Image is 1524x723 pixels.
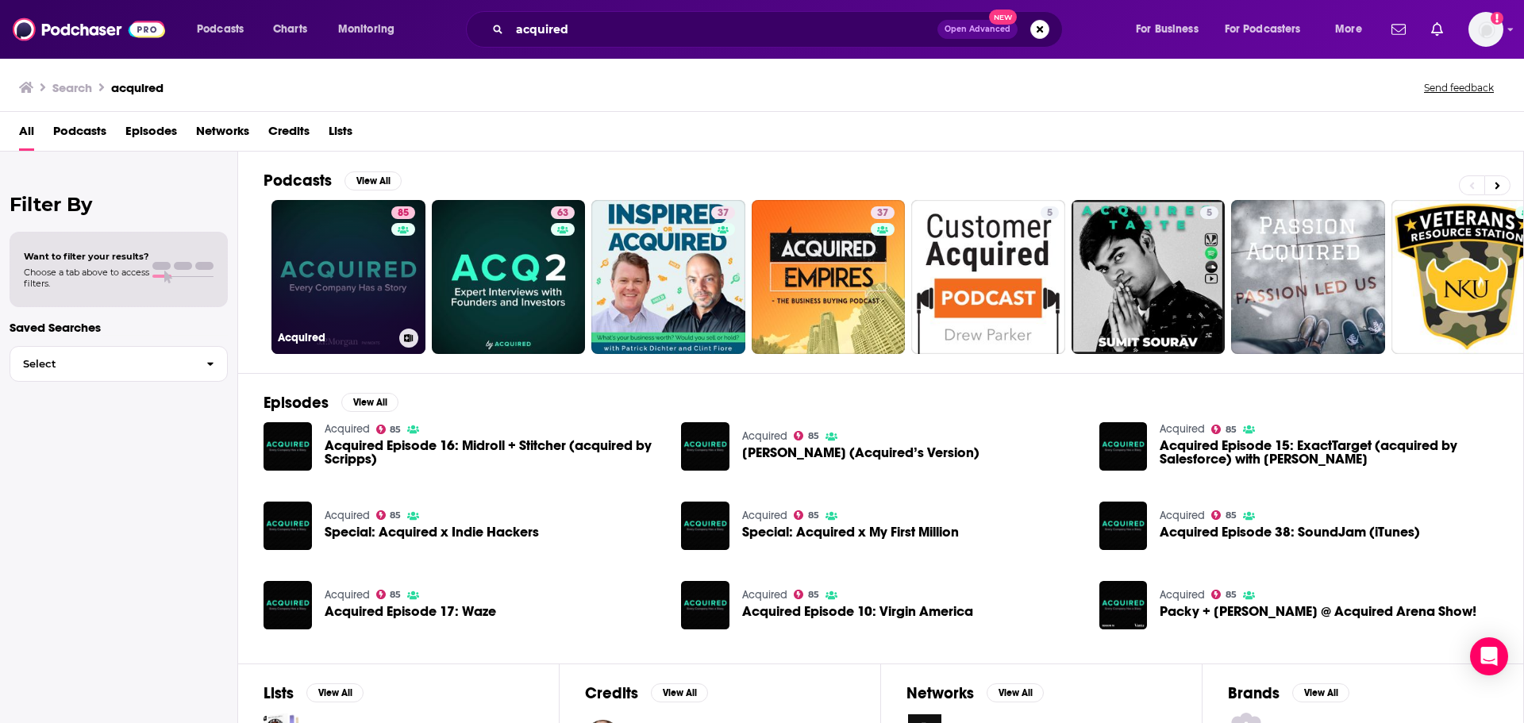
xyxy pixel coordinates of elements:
[338,18,394,40] span: Monitoring
[1211,590,1237,599] a: 85
[325,422,370,436] a: Acquired
[1228,683,1349,703] a: BrandsView All
[651,683,708,702] button: View All
[125,118,177,151] a: Episodes
[989,10,1018,25] span: New
[325,525,539,539] a: Special: Acquired x Indie Hackers
[742,605,973,618] a: Acquired Episode 10: Virgin America
[681,422,729,471] a: Taylor Swift (Acquired’s Version)
[906,683,974,703] h2: Networks
[911,200,1065,354] a: 5
[264,502,312,550] img: Special: Acquired x Indie Hackers
[1160,588,1205,602] a: Acquired
[1099,581,1148,629] img: Packy + Mario @ Acquired Arena Show!
[1226,512,1237,519] span: 85
[268,118,310,151] a: Credits
[1425,16,1449,43] a: Show notifications dropdown
[1385,16,1412,43] a: Show notifications dropdown
[325,439,663,466] a: Acquired Episode 16: Midroll + Stitcher (acquired by Scripps)
[551,206,575,219] a: 63
[1335,18,1362,40] span: More
[877,206,888,221] span: 37
[186,17,264,42] button: open menu
[742,525,959,539] span: Special: Acquired x My First Million
[325,509,370,522] a: Acquired
[1226,426,1237,433] span: 85
[1228,683,1280,703] h2: Brands
[752,200,906,354] a: 37
[1160,605,1476,618] a: Packy + Mario @ Acquired Arena Show!
[1225,18,1301,40] span: For Podcasters
[1491,12,1503,25] svg: Add a profile image
[1160,422,1205,436] a: Acquired
[327,17,415,42] button: open menu
[1160,605,1476,618] span: Packy + [PERSON_NAME] @ Acquired Arena Show!
[196,118,249,151] a: Networks
[906,683,1044,703] a: NetworksView All
[591,200,745,354] a: 37
[10,193,228,216] h2: Filter By
[1214,17,1324,42] button: open menu
[557,206,568,221] span: 63
[808,512,819,519] span: 85
[329,118,352,151] a: Lists
[1099,422,1148,471] img: Acquired Episode 15: ExactTarget (acquired by Salesforce) with Scott Dorsey
[681,502,729,550] img: Special: Acquired x My First Million
[1292,683,1349,702] button: View All
[264,581,312,629] img: Acquired Episode 17: Waze
[398,206,409,221] span: 85
[718,206,729,221] span: 37
[19,118,34,151] a: All
[390,512,401,519] span: 85
[53,118,106,151] a: Podcasts
[273,18,307,40] span: Charts
[391,206,415,219] a: 85
[1160,509,1205,522] a: Acquired
[1211,425,1237,434] a: 85
[376,510,402,520] a: 85
[264,171,332,190] h2: Podcasts
[10,320,228,335] p: Saved Searches
[808,433,819,440] span: 85
[945,25,1010,33] span: Open Advanced
[794,590,819,599] a: 85
[987,683,1044,702] button: View All
[1072,200,1226,354] a: 5
[711,206,735,219] a: 37
[794,431,819,440] a: 85
[1200,206,1218,219] a: 5
[1160,439,1498,466] span: Acquired Episode 15: ExactTarget (acquired by Salesforce) with [PERSON_NAME]
[263,17,317,42] a: Charts
[341,393,398,412] button: View All
[1468,12,1503,47] img: User Profile
[10,359,194,369] span: Select
[1468,12,1503,47] span: Logged in as caitmwalters
[1047,206,1053,221] span: 5
[1226,591,1237,598] span: 85
[10,346,228,382] button: Select
[1160,439,1498,466] a: Acquired Episode 15: ExactTarget (acquired by Salesforce) with Scott Dorsey
[1324,17,1382,42] button: open menu
[24,267,149,289] span: Choose a tab above to access filters.
[1470,637,1508,675] div: Open Intercom Messenger
[681,581,729,629] a: Acquired Episode 10: Virgin America
[264,393,398,413] a: EpisodesView All
[1099,502,1148,550] a: Acquired Episode 38: SoundJam (iTunes)
[24,251,149,262] span: Want to filter your results?
[432,200,586,354] a: 63
[197,18,244,40] span: Podcasts
[585,683,708,703] a: CreditsView All
[1160,525,1420,539] a: Acquired Episode 38: SoundJam (iTunes)
[325,605,496,618] span: Acquired Episode 17: Waze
